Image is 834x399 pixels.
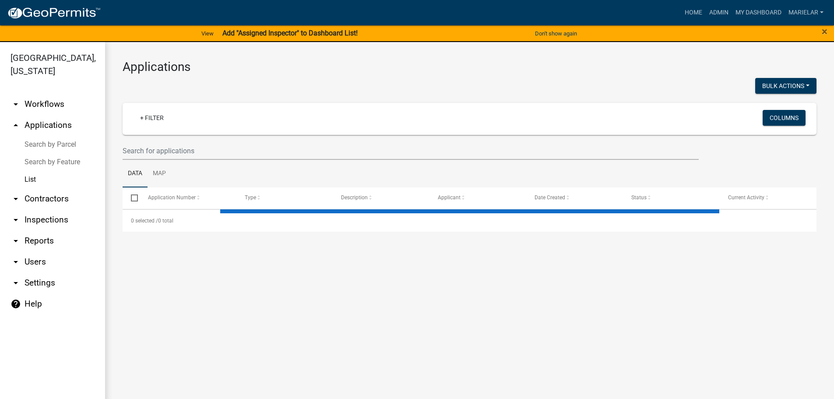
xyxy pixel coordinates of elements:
span: Applicant [438,194,461,201]
div: 0 total [123,210,816,232]
span: Date Created [535,194,565,201]
datatable-header-cell: Current Activity [720,187,816,208]
i: arrow_drop_down [11,215,21,225]
a: Home [681,4,706,21]
input: Search for applications [123,142,699,160]
a: marielar [785,4,827,21]
datatable-header-cell: Select [123,187,139,208]
a: View [198,26,217,41]
datatable-header-cell: Status [623,187,720,208]
i: arrow_drop_down [11,278,21,288]
datatable-header-cell: Type [236,187,333,208]
span: 0 selected / [131,218,158,224]
i: arrow_drop_down [11,194,21,204]
i: help [11,299,21,309]
datatable-header-cell: Applicant [429,187,526,208]
h3: Applications [123,60,816,74]
datatable-header-cell: Description [333,187,429,208]
button: Columns [763,110,806,126]
span: Type [245,194,256,201]
datatable-header-cell: Date Created [526,187,623,208]
a: My Dashboard [732,4,785,21]
span: Description [341,194,368,201]
a: Map [148,160,171,188]
a: Admin [706,4,732,21]
span: × [822,25,827,38]
datatable-header-cell: Application Number [139,187,236,208]
i: arrow_drop_up [11,120,21,131]
button: Don't show again [531,26,581,41]
button: Bulk Actions [755,78,816,94]
i: arrow_drop_down [11,99,21,109]
button: Close [822,26,827,37]
i: arrow_drop_down [11,257,21,267]
span: Status [631,194,647,201]
i: arrow_drop_down [11,236,21,246]
a: + Filter [133,110,171,126]
a: Data [123,160,148,188]
span: Current Activity [728,194,764,201]
span: Application Number [148,194,196,201]
strong: Add "Assigned Inspector" to Dashboard List! [222,29,358,37]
